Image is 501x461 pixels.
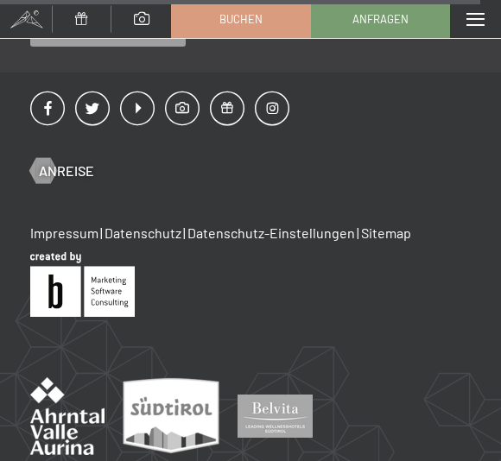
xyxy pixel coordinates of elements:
a: Anfragen [312,1,449,37]
a: Anreise [30,161,94,180]
span: | [183,224,186,241]
a: Datenschutz [105,224,181,241]
span: Anfragen [352,11,409,27]
span: | [357,224,359,241]
a: Impressum [30,224,98,241]
a: Sitemap [361,224,411,241]
img: Brandnamic GmbH | Leading Hospitality Solutions [30,252,135,317]
a: Buchen [172,1,309,37]
a: Datenschutz-Einstellungen [187,224,355,241]
span: Anreise [39,161,94,180]
span: Buchen [219,11,263,27]
span: | [100,224,103,241]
